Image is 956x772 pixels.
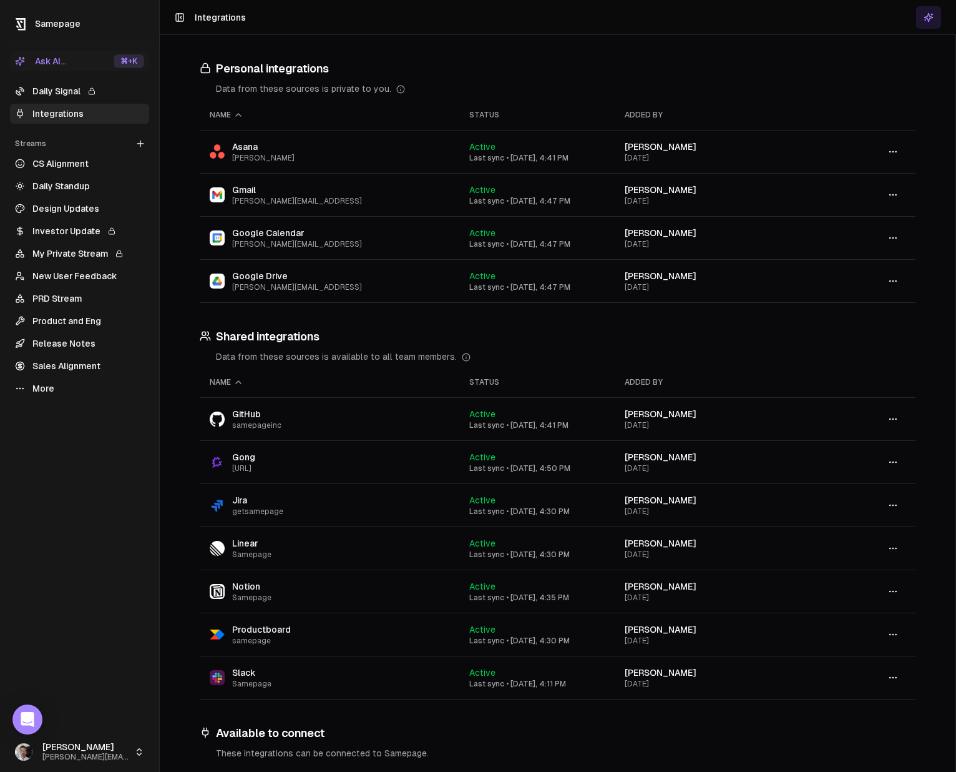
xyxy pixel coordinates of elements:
[625,593,812,603] div: [DATE]
[469,420,605,430] div: Last sync • [DATE], 4:41 PM
[35,19,80,29] span: Samepage
[210,274,225,289] img: Google Drive
[469,538,495,548] span: Active
[10,51,149,71] button: Ask AI...⌘+K
[10,289,149,309] a: PRD Stream
[232,270,362,282] span: Google Drive
[210,670,225,685] img: Slack
[10,176,149,196] a: Daily Standup
[232,227,362,239] span: Google Calendar
[210,541,225,556] img: Linear
[210,412,225,426] img: GitHub
[469,282,605,292] div: Last sync • [DATE], 4:47 PM
[469,409,495,419] span: Active
[15,55,66,67] div: Ask AI...
[469,495,495,505] span: Active
[469,110,605,120] div: Status
[114,54,144,68] div: ⌘ +K
[216,350,915,363] div: Data from these sources is available to all team members.
[625,668,696,678] span: [PERSON_NAME]
[469,668,495,678] span: Active
[625,239,812,249] div: [DATE]
[200,60,915,77] h3: Personal integrations
[232,451,255,463] span: Gong
[625,153,812,163] div: [DATE]
[625,185,696,195] span: [PERSON_NAME]
[469,196,605,206] div: Last sync • [DATE], 4:47 PM
[232,679,271,689] span: Samepage
[10,311,149,331] a: Product and Eng
[10,104,149,124] a: Integrations
[216,82,915,95] div: Data from these sources is private to you.
[469,153,605,163] div: Last sync • [DATE], 4:41 PM
[232,282,362,292] span: [PERSON_NAME][EMAIL_ADDRESS]
[232,494,283,507] span: Jira
[469,377,605,387] div: Status
[625,282,812,292] div: [DATE]
[10,356,149,376] a: Sales Alignment
[232,408,281,420] span: GitHub
[469,550,605,560] div: Last sync • [DATE], 4:30 PM
[10,737,149,767] button: [PERSON_NAME][PERSON_NAME][EMAIL_ADDRESS]
[232,196,362,206] span: [PERSON_NAME][EMAIL_ADDRESS]
[469,581,495,591] span: Active
[469,142,495,152] span: Active
[625,625,696,635] span: [PERSON_NAME]
[232,593,271,603] span: Samepage
[625,679,812,689] div: [DATE]
[210,377,449,387] div: Name
[195,11,246,24] h1: Integrations
[469,228,495,238] span: Active
[625,196,812,206] div: [DATE]
[210,498,225,513] img: Jira
[232,537,271,550] span: Linear
[10,199,149,219] a: Design Updates
[469,636,605,646] div: Last sync • [DATE], 4:30 PM
[625,420,812,430] div: [DATE]
[15,743,32,761] img: _image
[469,271,495,281] span: Active
[210,584,225,599] img: Notion
[625,636,812,646] div: [DATE]
[210,455,225,470] img: Gong
[469,679,605,689] div: Last sync • [DATE], 4:11 PM
[10,266,149,286] a: New User Feedback
[232,623,291,636] span: Productboard
[625,271,696,281] span: [PERSON_NAME]
[200,328,915,345] h3: Shared integrations
[42,742,129,753] span: [PERSON_NAME]
[625,550,812,560] div: [DATE]
[12,705,42,735] div: Open Intercom Messenger
[469,507,605,517] div: Last sync • [DATE], 4:30 PM
[625,142,696,152] span: [PERSON_NAME]
[10,81,149,101] a: Daily Signal
[625,538,696,548] span: [PERSON_NAME]
[210,110,449,120] div: Name
[625,495,696,505] span: [PERSON_NAME]
[210,144,225,159] img: Asana
[10,221,149,241] a: Investor Update
[625,507,812,517] div: [DATE]
[210,187,225,202] img: Gmail
[625,452,696,462] span: [PERSON_NAME]
[469,463,605,473] div: Last sync • [DATE], 4:50 PM
[469,593,605,603] div: Last sync • [DATE], 4:35 PM
[625,581,696,591] span: [PERSON_NAME]
[232,141,295,153] span: Asana
[10,134,149,154] div: Streams
[210,230,225,245] img: Google Calendar
[232,666,271,679] span: Slack
[216,747,915,760] div: These integrations can be connected to Samepage.
[200,725,915,742] h3: Available to connect
[232,239,362,249] span: [PERSON_NAME][EMAIL_ADDRESS]
[10,154,149,174] a: CS Alignment
[625,409,696,419] span: [PERSON_NAME]
[232,507,283,517] span: getsamepage
[232,550,271,560] span: Samepage
[469,452,495,462] span: Active
[10,334,149,354] a: Release Notes
[469,239,605,249] div: Last sync • [DATE], 4:47 PM
[232,463,255,473] span: [URL]
[232,420,281,430] span: samepageinc
[232,153,295,163] span: [PERSON_NAME]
